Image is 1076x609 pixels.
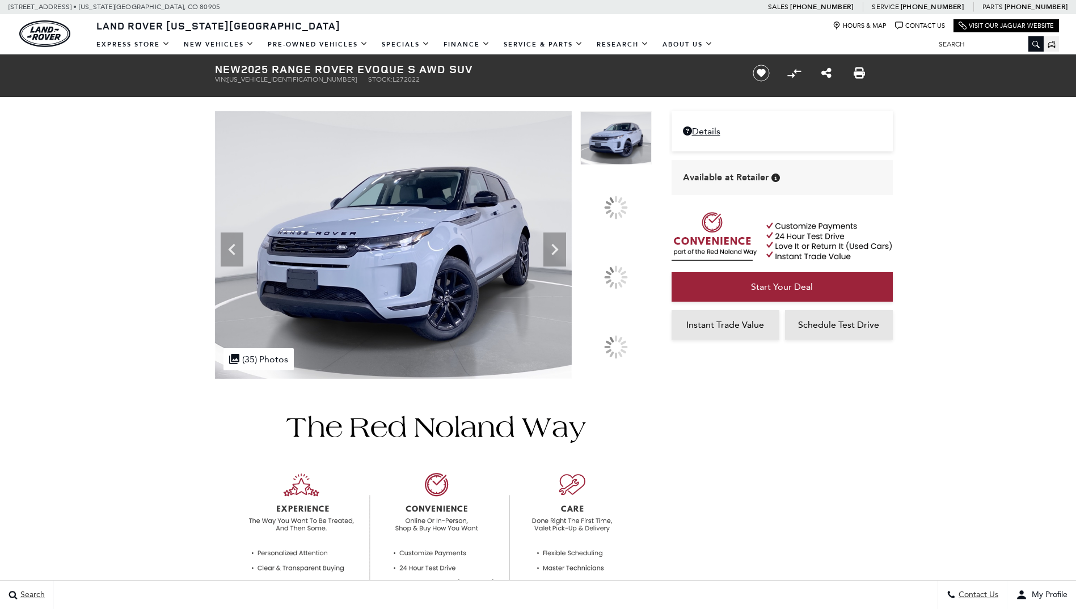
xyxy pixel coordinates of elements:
[790,2,853,11] a: [PHONE_NUMBER]
[19,20,70,47] img: Land Rover
[749,64,774,82] button: Save vehicle
[872,3,898,11] span: Service
[1007,581,1076,609] button: user-profile-menu
[656,35,720,54] a: About Us
[768,3,788,11] span: Sales
[96,19,340,32] span: Land Rover [US_STATE][GEOGRAPHIC_DATA]
[751,281,813,292] span: Start Your Deal
[672,345,893,524] iframe: YouTube video player
[215,63,734,75] h1: 2025 Range Rover Evoque S AWD SUV
[215,75,227,83] span: VIN:
[215,111,572,379] img: New 2025 Arroios Grey Land Rover S image 1
[497,35,590,54] a: Service & Parts
[580,111,652,165] img: New 2025 Arroios Grey Land Rover S image 1
[368,75,393,83] span: Stock:
[785,310,893,340] a: Schedule Test Drive
[901,2,964,11] a: [PHONE_NUMBER]
[982,3,1003,11] span: Parts
[437,35,497,54] a: Finance
[393,75,420,83] span: L272022
[672,310,779,340] a: Instant Trade Value
[1005,2,1067,11] a: [PHONE_NUMBER]
[9,3,220,11] a: [STREET_ADDRESS] • [US_STATE][GEOGRAPHIC_DATA], CO 80905
[90,19,347,32] a: Land Rover [US_STATE][GEOGRAPHIC_DATA]
[227,75,357,83] span: [US_VEHICLE_IDENTIFICATION_NUMBER]
[771,174,780,182] div: Vehicle is in stock and ready for immediate delivery. Due to demand, availability is subject to c...
[854,66,865,80] a: Print this New 2025 Range Rover Evoque S AWD SUV
[683,126,881,137] a: Details
[590,35,656,54] a: Research
[672,272,893,302] a: Start Your Deal
[1027,590,1067,600] span: My Profile
[19,20,70,47] a: land-rover
[959,22,1054,30] a: Visit Our Jaguar Website
[798,319,879,330] span: Schedule Test Drive
[223,348,294,370] div: (35) Photos
[90,35,720,54] nav: Main Navigation
[956,590,998,600] span: Contact Us
[895,22,945,30] a: Contact Us
[215,61,241,77] strong: New
[683,171,769,184] span: Available at Retailer
[686,319,764,330] span: Instant Trade Value
[18,590,45,600] span: Search
[821,66,832,80] a: Share this New 2025 Range Rover Evoque S AWD SUV
[930,37,1044,51] input: Search
[261,35,375,54] a: Pre-Owned Vehicles
[833,22,887,30] a: Hours & Map
[90,35,177,54] a: EXPRESS STORE
[177,35,261,54] a: New Vehicles
[786,65,803,82] button: Compare vehicle
[375,35,437,54] a: Specials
